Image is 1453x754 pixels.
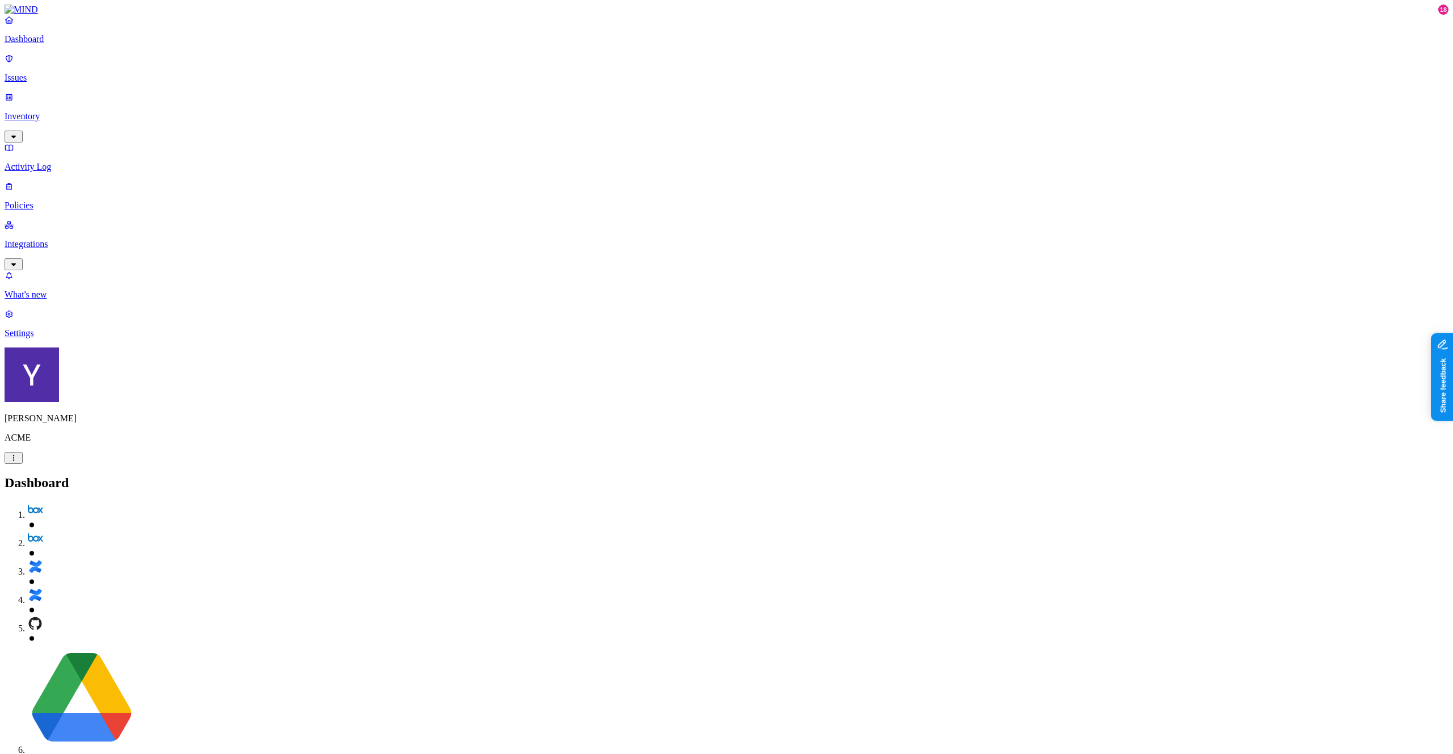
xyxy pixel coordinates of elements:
[5,15,1448,44] a: Dashboard
[27,587,43,603] img: svg%3e
[27,644,136,753] img: svg%3e
[5,181,1448,211] a: Policies
[5,53,1448,83] a: Issues
[5,328,1448,338] p: Settings
[5,200,1448,211] p: Policies
[5,92,1448,141] a: Inventory
[5,413,1448,424] p: [PERSON_NAME]
[5,270,1448,300] a: What's new
[5,475,1448,491] h2: Dashboard
[5,347,59,402] img: Yana Orhov
[5,162,1448,172] p: Activity Log
[5,5,1448,15] a: MIND
[5,433,1448,443] p: ACME
[5,73,1448,83] p: Issues
[27,502,43,518] img: svg%3e
[5,34,1448,44] p: Dashboard
[5,239,1448,249] p: Integrations
[5,309,1448,338] a: Settings
[27,615,43,631] img: svg%3e
[1438,5,1448,15] div: 18
[5,111,1448,122] p: Inventory
[27,530,43,546] img: svg%3e
[27,559,43,575] img: svg%3e
[5,220,1448,269] a: Integrations
[5,5,38,15] img: MIND
[5,290,1448,300] p: What's new
[5,143,1448,172] a: Activity Log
